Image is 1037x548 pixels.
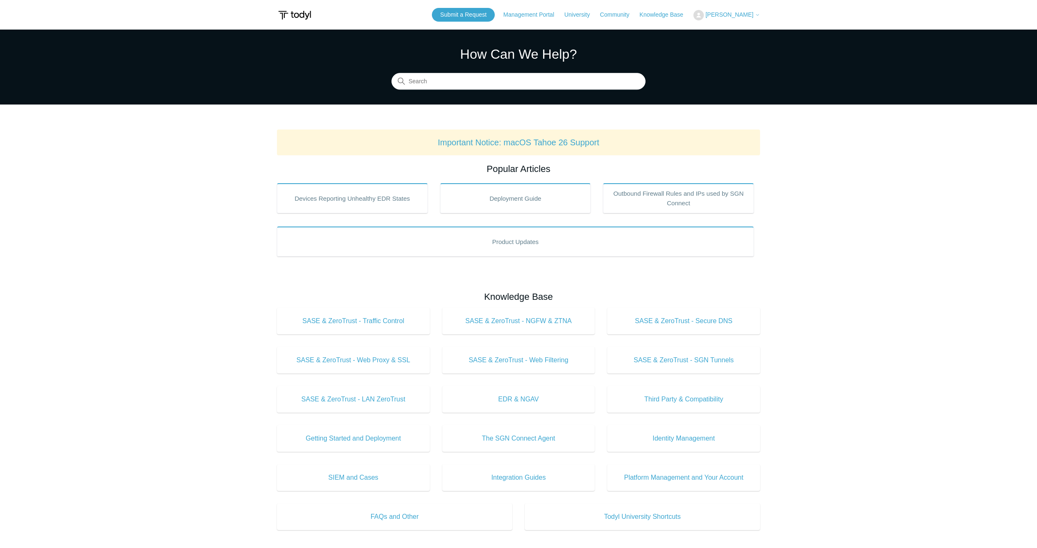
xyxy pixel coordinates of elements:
[620,433,748,443] span: Identity Management
[277,503,512,530] a: FAQs and Other
[607,308,760,334] a: SASE & ZeroTrust - Secure DNS
[440,183,591,213] a: Deployment Guide
[289,316,417,326] span: SASE & ZeroTrust - Traffic Control
[607,386,760,413] a: Third Party & Compatibility
[277,308,430,334] a: SASE & ZeroTrust - Traffic Control
[277,464,430,491] a: SIEM and Cases
[607,425,760,452] a: Identity Management
[620,316,748,326] span: SASE & ZeroTrust - Secure DNS
[564,10,598,19] a: University
[438,138,599,147] a: Important Notice: macOS Tahoe 26 Support
[600,10,638,19] a: Community
[455,394,583,404] span: EDR & NGAV
[432,8,495,22] a: Submit a Request
[289,394,417,404] span: SASE & ZeroTrust - LAN ZeroTrust
[442,308,595,334] a: SASE & ZeroTrust - NGFW & ZTNA
[620,355,748,365] span: SASE & ZeroTrust - SGN Tunnels
[277,162,760,176] h2: Popular Articles
[504,10,563,19] a: Management Portal
[277,386,430,413] a: SASE & ZeroTrust - LAN ZeroTrust
[607,347,760,374] a: SASE & ZeroTrust - SGN Tunnels
[277,7,312,23] img: Todyl Support Center Help Center home page
[455,316,583,326] span: SASE & ZeroTrust - NGFW & ZTNA
[455,473,583,483] span: Integration Guides
[603,183,754,213] a: Outbound Firewall Rules and IPs used by SGN Connect
[640,10,692,19] a: Knowledge Base
[391,44,646,64] h1: How Can We Help?
[277,183,428,213] a: Devices Reporting Unhealthy EDR States
[455,433,583,443] span: The SGN Connect Agent
[289,512,500,522] span: FAQs and Other
[391,73,646,90] input: Search
[705,11,753,18] span: [PERSON_NAME]
[277,347,430,374] a: SASE & ZeroTrust - Web Proxy & SSL
[442,386,595,413] a: EDR & NGAV
[607,464,760,491] a: Platform Management and Your Account
[289,433,417,443] span: Getting Started and Deployment
[289,355,417,365] span: SASE & ZeroTrust - Web Proxy & SSL
[693,10,760,20] button: [PERSON_NAME]
[442,347,595,374] a: SASE & ZeroTrust - Web Filtering
[620,473,748,483] span: Platform Management and Your Account
[442,464,595,491] a: Integration Guides
[525,503,760,530] a: Todyl University Shortcuts
[455,355,583,365] span: SASE & ZeroTrust - Web Filtering
[277,425,430,452] a: Getting Started and Deployment
[277,290,760,304] h2: Knowledge Base
[277,227,754,257] a: Product Updates
[289,473,417,483] span: SIEM and Cases
[537,512,748,522] span: Todyl University Shortcuts
[620,394,748,404] span: Third Party & Compatibility
[442,425,595,452] a: The SGN Connect Agent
